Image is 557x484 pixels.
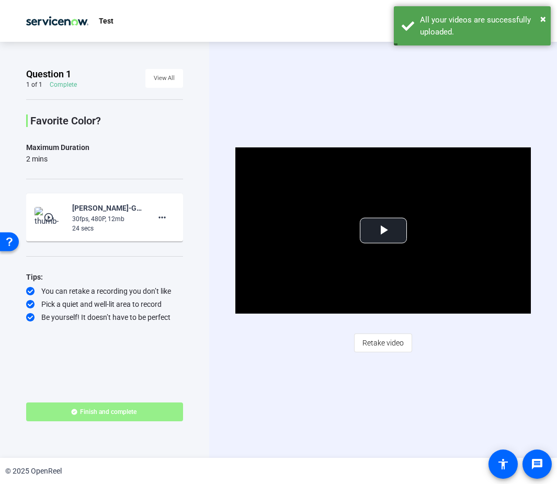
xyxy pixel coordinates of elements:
mat-icon: message [531,458,543,470]
div: 24 secs [72,224,142,233]
p: Favorite Color? [30,114,183,127]
p: Test [99,15,113,27]
button: Retake video [354,333,412,352]
div: [PERSON_NAME]-GFL Q4- Interstitial-Test-1757357353582-webcam [72,202,142,214]
mat-icon: accessibility [497,458,509,470]
img: OpenReel logo [21,10,94,31]
img: thumb-nail [35,207,65,228]
div: © 2025 OpenReel [5,466,62,477]
div: Tips: [26,271,183,283]
button: Close [540,11,546,27]
mat-icon: more_horiz [156,211,168,224]
div: Be yourself! It doesn’t have to be perfect [26,312,183,322]
span: × [540,13,546,25]
button: Play Video [360,218,407,244]
span: Question 1 [26,68,71,80]
span: Finish and complete [80,408,137,416]
div: 30fps, 480P, 12mb [72,214,142,224]
span: View All [154,71,175,86]
div: All your videos are successfully uploaded. [420,14,543,38]
div: You can retake a recording you don’t like [26,286,183,296]
button: Finish and complete [26,402,183,421]
button: View All [145,69,183,88]
div: Video Player [235,147,531,314]
span: Retake video [362,333,404,353]
mat-icon: play_circle_outline [43,212,56,223]
div: Complete [50,80,77,89]
div: Maximum Duration [26,141,89,154]
div: 2 mins [26,154,89,164]
div: 1 of 1 [26,80,42,89]
div: Pick a quiet and well-lit area to record [26,299,183,309]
